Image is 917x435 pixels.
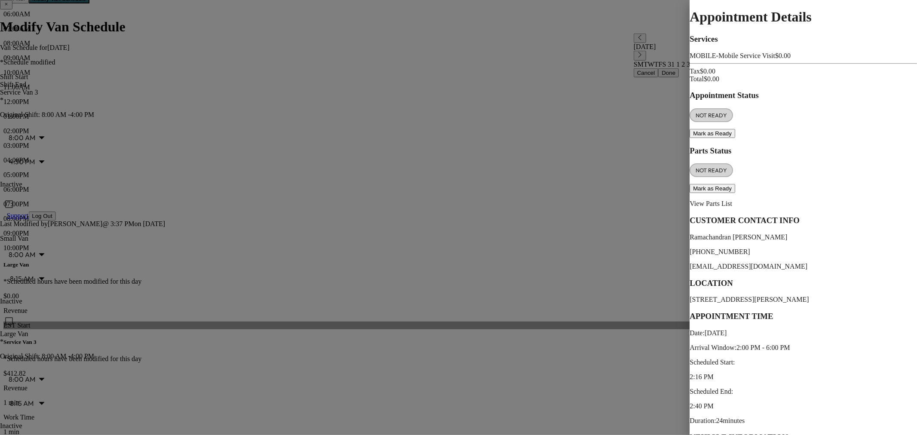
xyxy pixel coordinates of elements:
[690,9,917,25] h1: Appointment Details
[690,373,917,381] p: 2:16 PM
[690,52,775,59] span: Mobile Service Visit
[690,312,917,321] h3: APPOINTMENT TIME
[690,358,917,366] p: Scheduled Start:
[690,91,917,100] h3: Appointment Status
[700,67,715,75] span: $ 0.00
[690,129,735,138] button: Mark as Ready
[690,233,917,241] p: Ramachandran [PERSON_NAME]
[704,75,719,83] span: $ 0.00
[690,329,917,337] p: Date: [DATE]
[690,296,917,303] p: [STREET_ADDRESS][PERSON_NAME]
[736,344,790,351] span: 2:00 PM - 6:00 PM
[690,279,917,288] h3: LOCATION
[690,167,732,174] span: NOT READY
[690,67,700,75] span: Tax
[690,344,917,352] p: Arrival Window:
[690,248,917,256] p: [PHONE_NUMBER]
[690,200,917,208] p: View Parts List
[690,112,732,119] span: NOT READY
[690,146,917,156] h3: Parts Status
[775,52,791,59] span: $ 0.00
[690,75,704,83] span: Total
[690,402,917,410] p: 2:40 PM
[690,263,917,270] p: [EMAIL_ADDRESS][DOMAIN_NAME]
[690,417,917,425] p: Duration: 24 minutes
[690,34,917,44] h3: Services
[690,184,735,193] button: Mark as Ready
[690,216,917,225] h3: CUSTOMER CONTACT INFO
[690,388,917,395] p: Scheduled End:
